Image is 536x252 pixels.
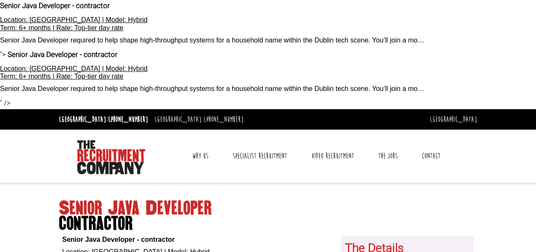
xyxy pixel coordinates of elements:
a: [GEOGRAPHIC_DATA] [430,115,477,124]
span: contractor [59,216,477,231]
b: Senior Java Developer - contractor [8,49,118,60]
h1: Senior Java Developer [59,201,477,231]
a: [PHONE_NUMBER] [204,115,244,124]
a: Video Recruitment [305,145,360,167]
img: The Recruitment Company [77,140,145,174]
b: Senior Java Developer - contractor [62,236,175,243]
a: [PHONE_NUMBER] [108,115,148,124]
a: Contact [415,145,447,167]
a: Specialist Recruitment [226,145,293,167]
a: Why Us [186,145,215,167]
a: The Jobs [372,145,404,167]
li: [GEOGRAPHIC_DATA]: [57,113,150,126]
li: [GEOGRAPHIC_DATA]: [152,113,246,126]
